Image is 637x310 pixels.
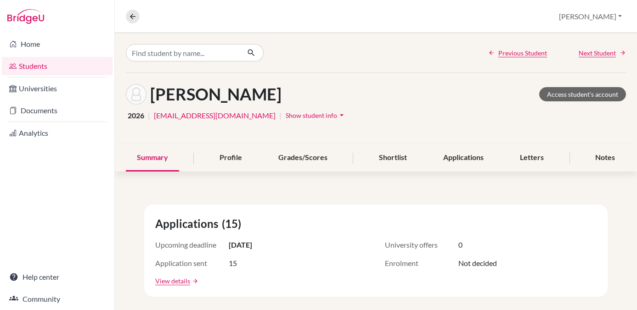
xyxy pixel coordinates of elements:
a: [EMAIL_ADDRESS][DOMAIN_NAME] [154,110,276,121]
span: 2026 [128,110,144,121]
div: Letters [509,144,555,172]
a: Students [2,57,113,75]
span: [DATE] [229,239,252,250]
span: 0 [458,239,462,250]
div: Profile [209,144,253,172]
h1: [PERSON_NAME] [150,84,282,104]
span: Not decided [458,258,497,269]
div: Summary [126,144,179,172]
img: Yassin Khalil's avatar [126,84,147,105]
a: Documents [2,101,113,120]
a: Universities [2,79,113,98]
button: Show student infoarrow_drop_down [285,108,347,122]
a: arrow_forward [190,278,198,284]
a: Next Student [579,48,626,58]
span: | [279,110,282,121]
span: Applications [155,216,222,232]
span: Enrolment [385,258,458,269]
span: University offers [385,239,458,250]
span: Previous Student [498,48,547,58]
a: Previous Student [488,48,547,58]
a: Community [2,290,113,308]
a: Help center [2,268,113,286]
div: Shortlist [368,144,418,172]
span: Upcoming deadline [155,239,229,250]
i: arrow_drop_down [337,111,346,120]
a: Access student's account [539,87,626,101]
div: Applications [432,144,495,172]
span: Next Student [579,48,616,58]
img: Bridge-U [7,9,44,24]
a: View details [155,276,190,286]
div: Notes [584,144,626,172]
span: Show student info [286,111,337,119]
div: Grades/Scores [267,144,338,172]
span: 15 [229,258,237,269]
a: Home [2,35,113,53]
input: Find student by name... [126,44,240,61]
a: Analytics [2,124,113,142]
span: | [148,110,150,121]
span: (15) [222,216,245,232]
span: Application sent [155,258,229,269]
button: [PERSON_NAME] [555,8,626,25]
